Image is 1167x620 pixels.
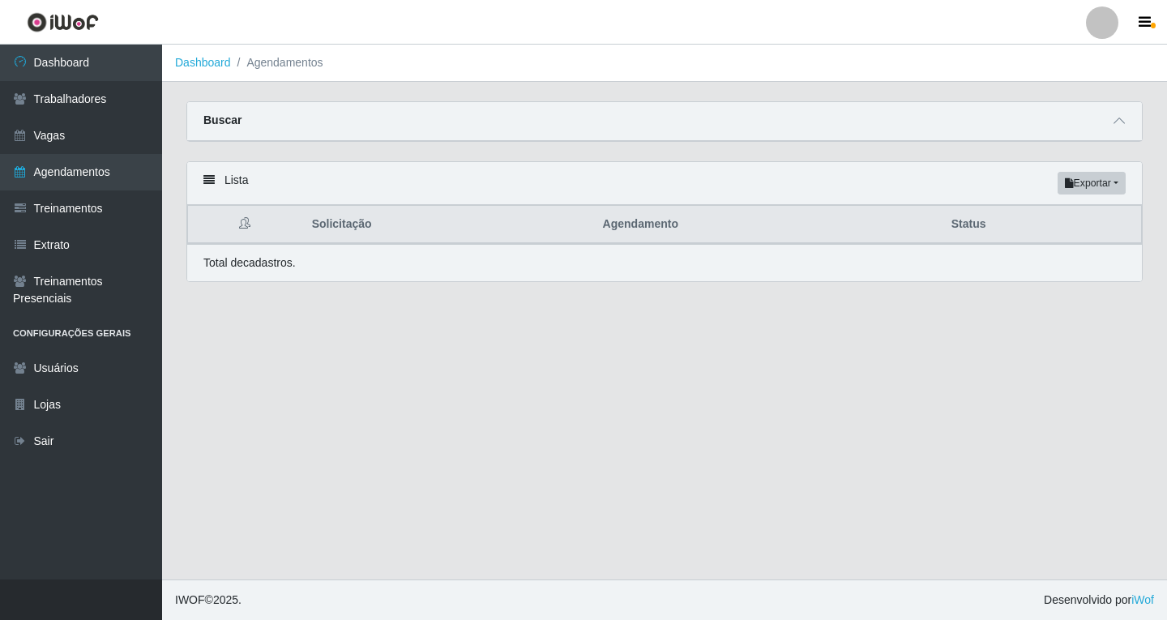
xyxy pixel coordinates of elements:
[1058,172,1126,195] button: Exportar
[302,206,593,244] th: Solicitação
[187,162,1142,205] div: Lista
[175,56,231,69] a: Dashboard
[27,12,99,32] img: CoreUI Logo
[231,54,323,71] li: Agendamentos
[593,206,942,244] th: Agendamento
[1131,593,1154,606] a: iWof
[175,592,242,609] span: © 2025 .
[203,113,242,126] strong: Buscar
[162,45,1167,82] nav: breadcrumb
[203,254,296,272] p: Total de cadastros.
[1044,592,1154,609] span: Desenvolvido por
[942,206,1142,244] th: Status
[175,593,205,606] span: IWOF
